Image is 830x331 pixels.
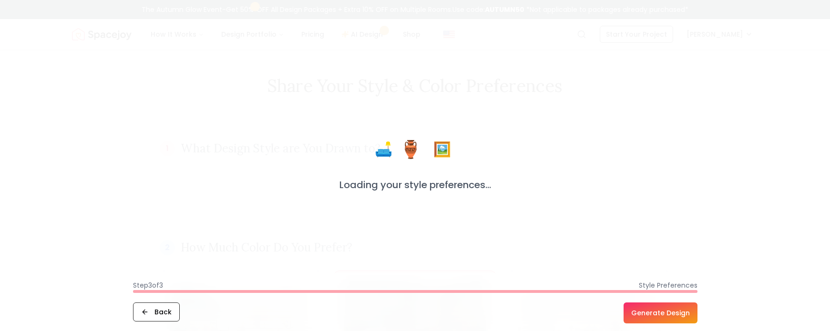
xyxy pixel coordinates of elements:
p: Loading your style preferences... [339,178,491,191]
span: Step 3 of 3 [133,281,163,290]
span: Style Preferences [639,281,697,290]
button: Generate Design [624,302,697,323]
button: Back [133,302,180,321]
span: 🏺 [400,140,421,159]
span: 🛋️ [375,135,392,152]
span: 🖼️ [432,139,452,160]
